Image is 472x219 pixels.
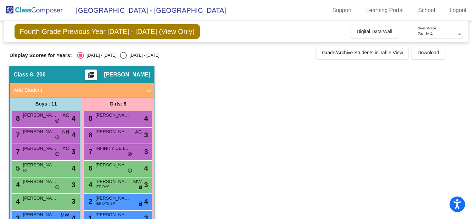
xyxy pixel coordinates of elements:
[72,113,75,124] span: 4
[62,128,69,136] span: NH
[95,145,130,152] span: INFINITY DE LOS [PERSON_NAME]
[23,168,27,173] span: RI
[138,185,143,190] span: lock
[14,148,20,155] span: 7
[87,148,92,155] span: 7
[87,198,92,205] span: 2
[72,146,75,157] span: 3
[135,128,142,136] span: AC
[63,112,69,119] span: AC
[87,181,92,189] span: 4
[144,113,148,124] span: 4
[95,195,130,202] span: [PERSON_NAME]
[69,5,226,16] span: [GEOGRAPHIC_DATA] - [GEOGRAPHIC_DATA]
[138,201,143,207] span: lock
[55,152,60,157] span: do_not_disturb_alt
[351,25,398,38] button: Digital Data Wall
[10,97,82,111] div: Boys : 11
[413,5,441,16] a: School
[60,211,69,219] span: MW
[144,196,148,207] span: 4
[417,50,439,55] span: Download
[322,50,403,55] span: Grade/Archive Students in Table View
[14,198,20,205] span: 4
[144,163,148,173] span: 4
[361,5,409,16] a: Learning Portal
[144,130,148,140] span: 3
[357,29,392,34] span: Digital Data Wall
[23,195,57,202] span: [PERSON_NAME]
[327,5,357,16] a: Support
[96,184,109,190] span: IEP DYS
[128,152,132,157] span: do_not_disturb_alt
[14,115,20,122] span: 8
[9,52,72,58] span: Display Scores for Years:
[72,196,75,207] span: 3
[84,52,116,58] div: [DATE] - [DATE]
[23,178,57,185] span: [PERSON_NAME]
[10,83,154,97] mat-expansion-panel-header: Add Student
[95,162,130,168] span: [PERSON_NAME]
[412,46,444,59] button: Download
[95,112,130,119] span: [PERSON_NAME]
[72,163,75,173] span: 4
[23,112,57,119] span: [PERSON_NAME]
[55,118,60,124] span: do_not_disturb_alt
[87,131,92,139] span: 8
[23,145,57,152] span: [PERSON_NAME]
[87,164,92,172] span: 6
[72,130,75,140] span: 4
[317,46,409,59] button: Grade/Archive Students in Table View
[23,128,57,135] span: [PERSON_NAME]
[15,24,200,39] span: Fourth Grade Previous Year [DATE] - [DATE] (View Only)
[95,128,130,135] span: [PERSON_NAME]
[128,168,132,174] span: do_not_disturb_alt
[144,180,148,190] span: 3
[23,162,57,168] span: [PERSON_NAME]
[95,178,130,185] span: [PERSON_NAME]
[104,71,150,78] span: [PERSON_NAME]
[23,211,57,218] span: [PERSON_NAME]
[87,115,92,122] span: 8
[444,5,472,16] a: Logout
[63,145,69,152] span: AC
[14,164,20,172] span: 5
[13,86,142,94] mat-panel-title: Add Student
[55,185,60,190] span: do_not_disturb_alt
[82,97,154,111] div: Girls: 8
[85,70,97,80] button: Print Students Details
[133,178,142,185] span: MW
[13,71,33,78] span: Class 8
[55,135,60,140] span: do_not_disturb_alt
[72,180,75,190] span: 3
[14,131,20,139] span: 7
[127,52,159,58] div: [DATE] - [DATE]
[77,52,159,59] mat-radio-group: Select an option
[14,181,20,189] span: 4
[418,31,433,36] span: Grade 4
[87,72,95,81] mat-icon: picture_as_pdf
[95,211,130,218] span: [PERSON_NAME]
[144,146,148,157] span: 3
[33,71,45,78] span: - 206
[96,201,115,206] span: IEP DYS SP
